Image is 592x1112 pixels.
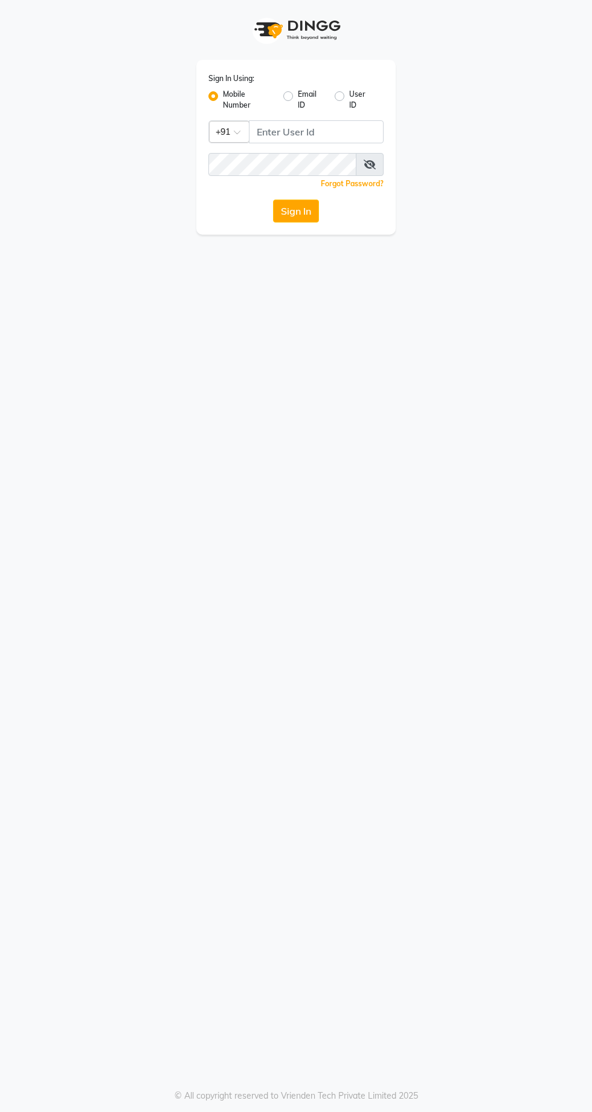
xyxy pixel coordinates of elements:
a: Forgot Password? [321,179,384,188]
label: Mobile Number [223,89,274,111]
button: Sign In [273,200,319,223]
img: logo1.svg [248,12,344,48]
input: Username [249,120,384,143]
label: Sign In Using: [208,73,254,84]
input: Username [208,153,356,176]
label: Email ID [298,89,325,111]
label: User ID [349,89,374,111]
